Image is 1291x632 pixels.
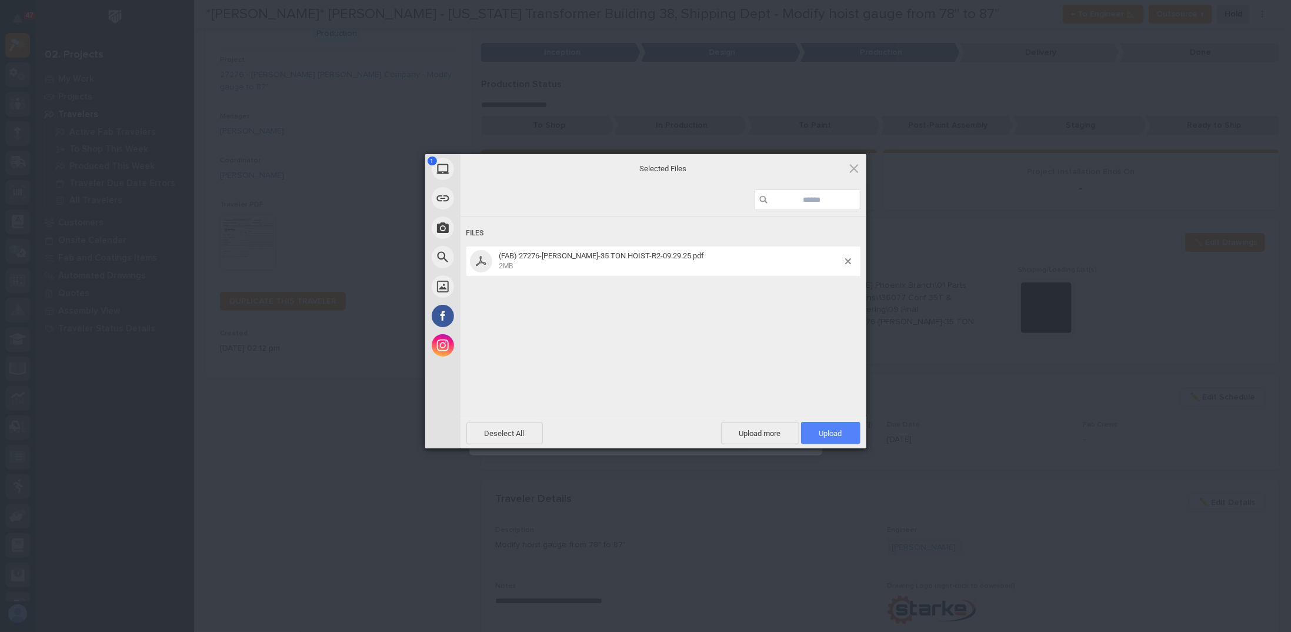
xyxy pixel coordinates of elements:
div: Link (URL) [425,184,566,213]
span: 1 [428,157,437,165]
span: Selected Files [546,164,781,174]
div: Unsplash [425,272,566,301]
div: My Device [425,154,566,184]
span: (FAB) 27276-DESHAZO-35 TON HOIST-R2-09.29.25.pdf [496,251,845,271]
div: Instagram [425,331,566,360]
div: Facebook [425,301,566,331]
span: Click here or hit ESC to close picker [848,162,860,175]
span: Upload [801,422,860,444]
span: 2MB [499,262,513,270]
span: Upload [819,429,842,438]
span: (FAB) 27276-[PERSON_NAME]-35 TON HOIST-R2-09.29.25.pdf [499,251,705,260]
div: Files [466,222,860,244]
div: Web Search [425,242,566,272]
span: Deselect All [466,422,543,444]
span: Upload more [721,422,799,444]
div: Take Photo [425,213,566,242]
